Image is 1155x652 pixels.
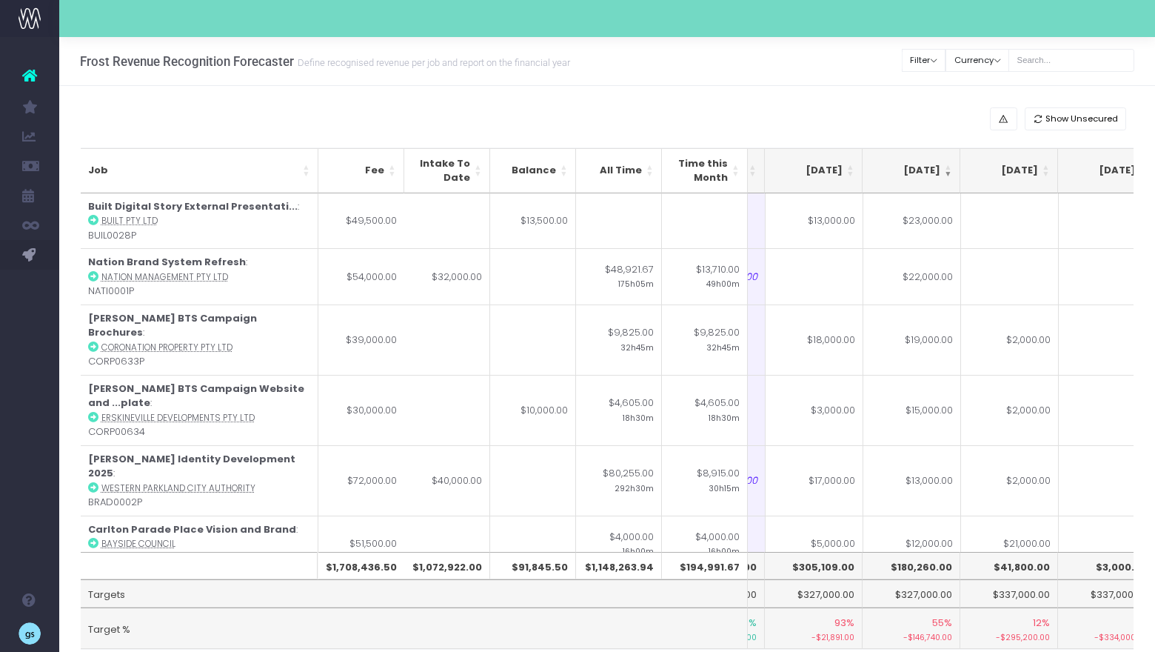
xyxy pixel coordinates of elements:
td: $15,000.00 [863,375,961,445]
td: $13,000.00 [766,193,863,249]
th: $1,708,436.50 [318,552,405,580]
small: 30h15m [709,481,740,494]
td: Target % [81,608,748,649]
td: Targets [81,579,748,608]
td: $9,825.00 [662,305,748,375]
td: $5,000.00 [766,516,863,572]
small: 32h45m [620,340,654,353]
small: 32h45m [706,340,740,353]
th: All Time: activate to sort column ascending [576,148,662,193]
th: $41,800.00 [960,552,1058,580]
td: $337,000.00 [960,579,1058,608]
th: $1,148,263.94 [576,552,662,580]
td: $32,000.00 [404,248,490,305]
td: $22,000.00 [863,248,961,305]
td: $48,921.67 [576,248,662,305]
strong: Nation Brand System Refresh [88,255,246,269]
small: 18h30m [623,410,654,424]
td: $4,000.00 [662,516,748,572]
small: 175h05m [618,276,654,290]
small: 16h00m [709,544,740,557]
img: images/default_profile_image.png [19,622,41,645]
th: Aug 25: activate to sort column ascending [765,148,863,193]
td: $10,000.00 [490,375,576,445]
small: -$295,200.00 [968,630,1050,644]
td: $19,000.00 [863,305,961,375]
td: $2,000.00 [961,305,1059,375]
td: $2,000.00 [961,445,1059,516]
th: $180,260.00 [863,552,960,580]
span: Show Unsecured [1045,113,1118,125]
abbr: Coronation Property Pty Ltd [101,342,232,353]
small: 49h00m [706,276,740,290]
td: $21,000.00 [961,516,1059,572]
td: $9,825.00 [576,305,662,375]
strong: [PERSON_NAME] Identity Development 2025 [88,452,295,481]
td: $4,000.00 [576,516,662,572]
td: $30,000.00 [318,375,405,445]
th: Time this Month: activate to sort column ascending [662,148,748,193]
th: $91,845.50 [490,552,576,580]
input: Search... [1008,49,1134,72]
td: $13,710.00 [662,248,748,305]
th: Intake To Date: activate to sort column ascending [404,148,490,193]
h3: Frost Revenue Recognition Forecaster [80,54,570,69]
td: $39,000.00 [318,305,405,375]
th: Job: activate to sort column ascending [81,148,318,193]
th: $1,072,922.00 [404,552,490,580]
td: : BRAD0002P [81,445,318,516]
td: $3,000.00 [766,375,863,445]
td: $13,500.00 [490,193,576,249]
span: 93% [834,616,854,631]
abbr: Bayside Council [101,538,175,550]
th: Fee: activate to sort column ascending [318,148,404,193]
td: : BUIL0028P [81,193,318,249]
small: -$21,891.00 [772,630,854,644]
td: $12,000.00 [863,516,961,572]
td: $4,605.00 [662,375,748,445]
small: -$334,000.00 [1065,630,1148,644]
th: $194,991.67 [662,552,748,580]
button: Currency [945,49,1009,72]
small: -$146,740.00 [870,630,952,644]
td: $49,500.00 [318,193,405,249]
span: 55% [932,616,952,631]
strong: [PERSON_NAME] BTS Campaign Brochures [88,311,257,340]
abbr: Western Parkland City Authority [101,482,255,494]
td: $13,000.00 [863,445,961,516]
td: $23,000.00 [863,193,961,249]
abbr: Nation Management Pty Ltd [101,271,228,283]
td: : CORP0633P [81,305,318,375]
abbr: Erskineville Developments Pty Ltd [101,412,255,424]
small: 18h30m [709,410,740,424]
th: Sep 25: activate to sort column ascending [863,148,960,193]
td: $2,000.00 [961,375,1059,445]
small: 292h30m [615,481,654,494]
td: $17,000.00 [766,445,863,516]
strong: [PERSON_NAME] BTS Campaign Website and ...plate [88,382,304,410]
td: : CORP00634 [81,375,318,445]
td: $51,500.00 [318,516,405,572]
small: Define recognised revenue per job and report on the financial year [294,54,570,69]
span: 12% [1033,616,1050,631]
td: : NATI0001P [81,248,318,305]
strong: Carlton Parade Place Vision and Brand [88,522,296,536]
td: $80,255.00 [576,445,662,516]
td: : BACO0001P [81,516,318,572]
th: Oct 25: activate to sort column ascending [960,148,1058,193]
td: $40,000.00 [404,445,490,516]
td: $327,000.00 [765,579,863,608]
td: $54,000.00 [318,248,405,305]
td: $18,000.00 [766,305,863,375]
abbr: Built Pty Ltd [101,215,158,227]
th: Balance: activate to sort column ascending [490,148,576,193]
small: 16h00m [623,544,654,557]
button: Show Unsecured [1025,107,1127,130]
th: $305,109.00 [765,552,863,580]
strong: Built Digital Story External Presentati... [88,199,298,213]
td: $327,000.00 [863,579,960,608]
td: $72,000.00 [318,445,405,516]
td: $4,605.00 [576,375,662,445]
td: $8,915.00 [662,445,748,516]
button: Filter [902,49,946,72]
